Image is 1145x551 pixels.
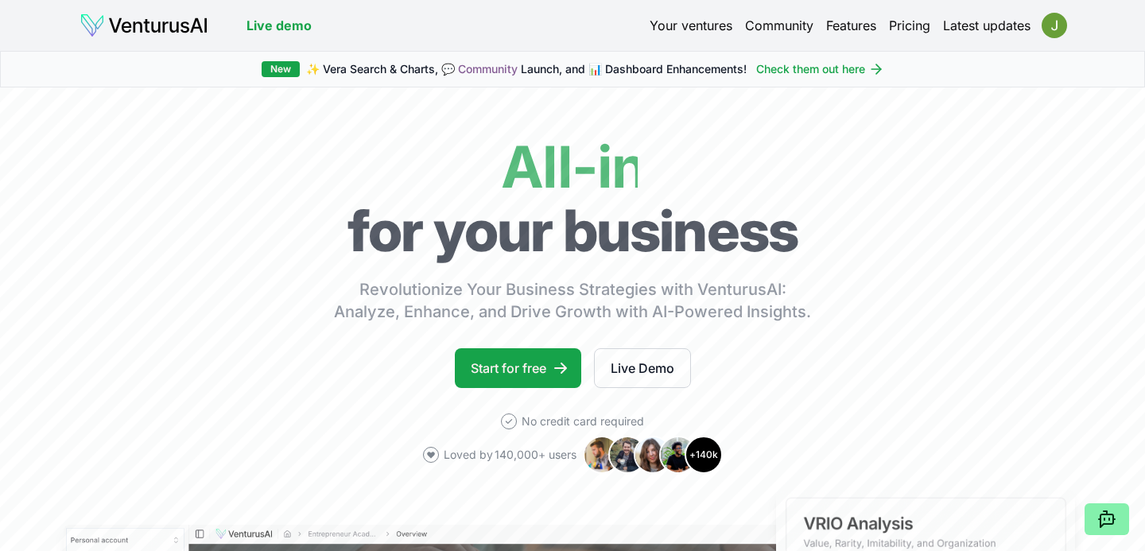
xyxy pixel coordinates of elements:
img: Avatar 4 [659,436,697,474]
img: logo [80,13,208,38]
img: Avatar 2 [608,436,646,474]
a: Start for free [455,348,581,388]
a: Community [458,62,518,76]
div: New [262,61,300,77]
a: Features [826,16,876,35]
img: ACg8ocKfA8J3U3iNpCkKuY6iqn6fgAQp4gHfEcfK5gzNIhjjl3NsyA=s96-c [1042,13,1067,38]
img: Avatar 1 [583,436,621,474]
a: Latest updates [943,16,1030,35]
span: ✨ Vera Search & Charts, 💬 Launch, and 📊 Dashboard Enhancements! [306,61,747,77]
a: Community [745,16,813,35]
a: Pricing [889,16,930,35]
a: Your ventures [650,16,732,35]
a: Live demo [246,16,312,35]
a: Live Demo [594,348,691,388]
img: Avatar 3 [634,436,672,474]
a: Check them out here [756,61,884,77]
